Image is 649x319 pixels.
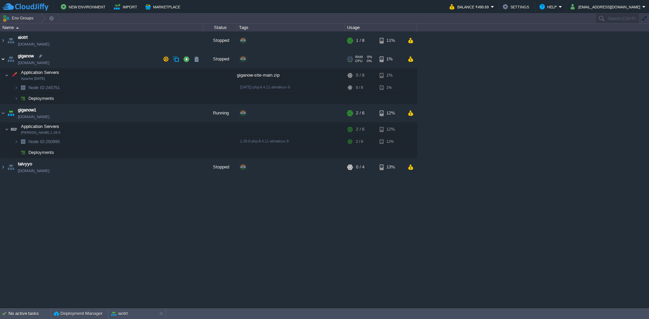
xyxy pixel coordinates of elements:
img: AMDAwAAAACH5BAEAAAAALAAAAAABAAEAAAICRAEAOw== [16,27,19,29]
div: Stopped [203,31,237,50]
span: 250995 [28,139,61,144]
div: 12% [380,136,402,147]
a: Node ID:245751 [28,85,61,90]
span: 0% [365,55,372,59]
div: 12% [380,104,402,122]
div: 1% [380,50,402,68]
div: 1% [380,82,402,93]
a: Application ServersApache [DATE] [20,70,60,75]
img: AMDAwAAAACH5BAEAAAAALAAAAAABAAEAAAICRAEAOw== [14,147,18,158]
div: 11% [380,31,402,50]
a: Deployments [28,96,55,101]
a: giganow [18,53,34,59]
img: AMDAwAAAACH5BAEAAAAALAAAAAABAAEAAAICRAEAOw== [0,158,6,176]
button: Import [114,3,139,11]
span: 0% [365,59,372,63]
span: Application Servers [20,124,60,129]
img: AMDAwAAAACH5BAEAAAAALAAAAAABAAEAAAICRAEAOw== [6,31,16,50]
button: Help [539,3,559,11]
img: AMDAwAAAACH5BAEAAAAALAAAAAABAAEAAAICRAEAOw== [0,31,6,50]
a: [DOMAIN_NAME] [18,167,49,174]
div: 13% [380,158,402,176]
a: aiotrt [18,34,28,41]
div: Stopped [203,158,237,176]
img: AMDAwAAAACH5BAEAAAAALAAAAAABAAEAAAICRAEAOw== [6,104,16,122]
img: AMDAwAAAACH5BAEAAAAALAAAAAABAAEAAAICRAEAOw== [18,82,28,93]
img: AMDAwAAAACH5BAEAAAAALAAAAAABAAEAAAICRAEAOw== [14,82,18,93]
div: 2 / 6 [356,104,364,122]
span: Node ID: [28,85,46,90]
span: 245751 [28,85,61,90]
span: Apache [DATE] [21,77,45,81]
div: Name [1,24,203,31]
span: [PERSON_NAME] 1.28.0 [21,131,61,135]
div: 0 / 4 [356,158,364,176]
div: 1% [380,69,402,82]
img: AMDAwAAAACH5BAEAAAAALAAAAAABAAEAAAICRAEAOw== [0,50,6,68]
a: [DOMAIN_NAME] [18,41,49,48]
div: Stopped [203,50,237,68]
img: AMDAwAAAACH5BAEAAAAALAAAAAABAAEAAAICRAEAOw== [18,136,28,147]
a: talvyyo [18,161,32,167]
a: giganow1 [18,107,36,113]
span: [DATE]-php-8.4.11-almalinux-9 [240,85,290,89]
button: Deployment Manager [54,310,102,317]
div: 12% [380,123,402,136]
div: 0 / 8 [356,82,363,93]
div: Usage [345,24,417,31]
a: Node ID:250995 [28,139,61,144]
button: Env Groups [2,14,36,23]
img: AMDAwAAAACH5BAEAAAAALAAAAAABAAEAAAICRAEAOw== [14,136,18,147]
span: RAM [355,55,363,59]
div: Status [203,24,237,31]
div: No active tasks [8,308,51,319]
button: Balance ₹490.69 [450,3,491,11]
img: AMDAwAAAACH5BAEAAAAALAAAAAABAAEAAAICRAEAOw== [14,93,18,104]
span: 1.28.0-php-8.4.11-almalinux-9 [240,139,289,143]
img: AMDAwAAAACH5BAEAAAAALAAAAAABAAEAAAICRAEAOw== [9,69,19,82]
img: AMDAwAAAACH5BAEAAAAALAAAAAABAAEAAAICRAEAOw== [5,123,9,136]
div: 1 / 8 [356,31,364,50]
div: 2 / 6 [356,136,363,147]
a: [DOMAIN_NAME] [18,59,49,66]
div: giganow-site-main.zip [237,69,345,82]
img: AMDAwAAAACH5BAEAAAAALAAAAAABAAEAAAICRAEAOw== [6,50,16,68]
div: 0 / 8 [356,69,364,82]
img: AMDAwAAAACH5BAEAAAAALAAAAAABAAEAAAICRAEAOw== [5,69,9,82]
img: AMDAwAAAACH5BAEAAAAALAAAAAABAAEAAAICRAEAOw== [9,123,19,136]
div: Tags [237,24,345,31]
div: 2 / 6 [356,123,364,136]
button: Settings [503,3,531,11]
img: AMDAwAAAACH5BAEAAAAALAAAAAABAAEAAAICRAEAOw== [0,104,6,122]
button: [EMAIL_ADDRESS][DOMAIN_NAME] [571,3,642,11]
button: New Environment [61,3,107,11]
span: CPU [355,59,362,63]
span: Application Servers [20,70,60,75]
div: Running [203,104,237,122]
button: aiotrt [111,310,128,317]
span: Node ID: [28,139,46,144]
img: AMDAwAAAACH5BAEAAAAALAAAAAABAAEAAAICRAEAOw== [18,93,28,104]
a: [DOMAIN_NAME] [18,113,49,120]
a: Application Servers[PERSON_NAME] 1.28.0 [20,124,60,129]
a: Deployments [28,150,55,155]
img: AMDAwAAAACH5BAEAAAAALAAAAAABAAEAAAICRAEAOw== [6,158,16,176]
img: AMDAwAAAACH5BAEAAAAALAAAAAABAAEAAAICRAEAOw== [18,147,28,158]
img: CloudJiffy [2,3,48,11]
button: Marketplace [145,3,182,11]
